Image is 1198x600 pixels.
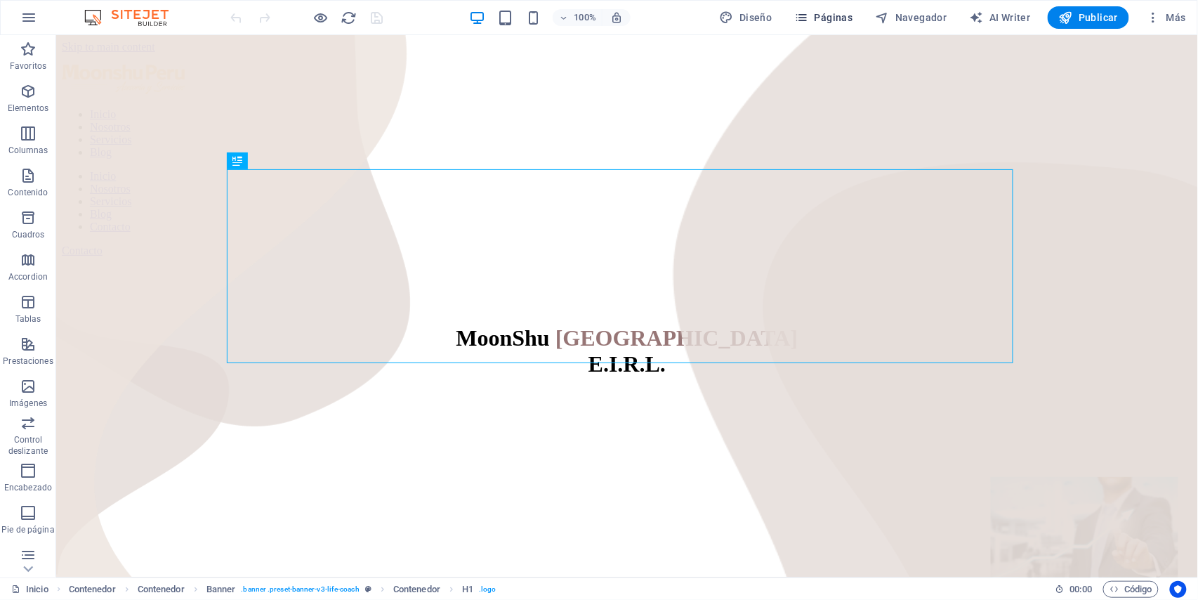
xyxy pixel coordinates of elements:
p: Contenido [8,187,48,198]
span: Código [1110,581,1152,598]
a: Haz clic para cancelar la selección y doble clic para abrir páginas [11,581,48,598]
span: Haz clic para seleccionar y doble clic para editar [206,581,236,598]
span: Haz clic para seleccionar y doble clic para editar [393,581,440,598]
p: Favoritos [10,60,46,72]
p: Elementos [8,103,48,114]
button: 100% [553,9,603,26]
i: Este elemento es un preajuste personalizable [365,585,371,593]
h6: Tiempo de la sesión [1055,581,1093,598]
span: Haz clic para seleccionar y doble clic para editar [462,581,473,598]
i: Al redimensionar, ajustar el nivel de zoom automáticamente para ajustarse al dispositivo elegido. [610,11,623,24]
button: AI Writer [964,6,1036,29]
span: Navegador [876,11,947,25]
button: Código [1103,581,1159,598]
p: Tablas [15,313,41,325]
p: Pie de página [1,524,54,535]
span: . banner .preset-banner-v3-life-coach [242,581,360,598]
span: Haz clic para seleccionar y doble clic para editar [69,581,116,598]
button: Páginas [789,6,859,29]
span: Diseño [720,11,772,25]
div: Diseño (Ctrl+Alt+Y) [714,6,778,29]
nav: breadcrumb [69,581,496,598]
p: Imágenes [9,398,47,409]
span: Haz clic para seleccionar y doble clic para editar [138,581,185,598]
span: : [1080,584,1082,594]
button: Usercentrics [1170,581,1187,598]
button: reload [341,9,357,26]
button: Publicar [1048,6,1130,29]
p: Cuadros [12,229,45,240]
p: Prestaciones [3,356,53,367]
button: Diseño [714,6,778,29]
p: Columnas [8,145,48,156]
h6: 100% [574,9,596,26]
i: Volver a cargar página [341,10,357,26]
p: Accordion [8,271,48,282]
button: Navegador [870,6,953,29]
span: Páginas [795,11,853,25]
span: AI Writer [970,11,1031,25]
button: Haz clic para salir del modo de previsualización y seguir editando [312,9,329,26]
p: Encabezado [4,482,52,493]
img: Editor Logo [81,9,186,26]
span: Más [1146,11,1186,25]
span: 00 00 [1070,581,1092,598]
span: Publicar [1059,11,1119,25]
span: . logo [479,581,496,598]
button: Más [1140,6,1192,29]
